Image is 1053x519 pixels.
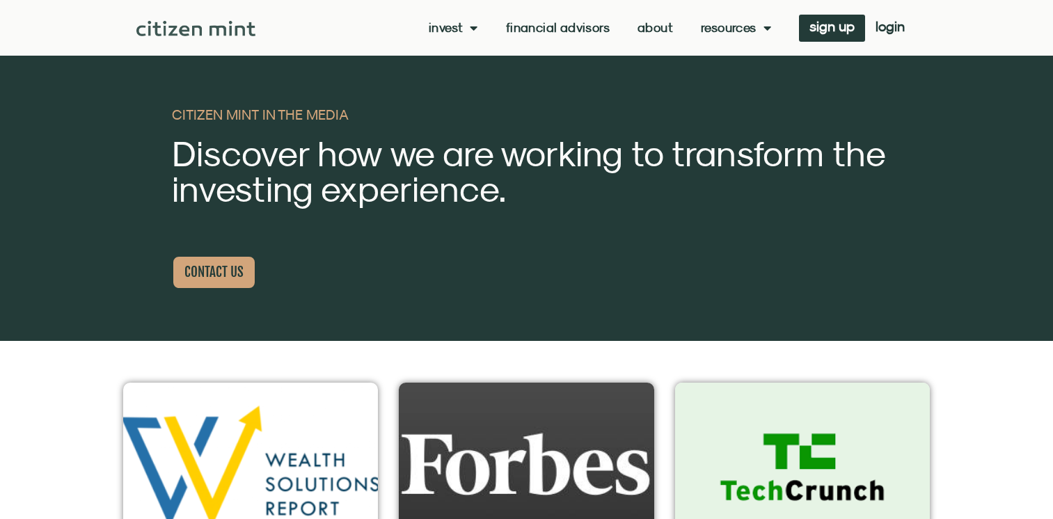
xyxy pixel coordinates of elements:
img: Citizen Mint [136,21,255,36]
a: sign up [799,15,865,42]
a: Resources [701,21,771,35]
a: CONTACT US [172,255,256,289]
nav: Menu [429,21,771,35]
b: CITIZEN MINT IN THE MEDIA [172,106,349,122]
h2: Discover how we are working to transform the investing experience. [172,136,937,207]
a: Invest [429,21,478,35]
span: CONTACT US [184,264,244,281]
a: About [638,21,673,35]
span: login [876,22,905,31]
span: sign up [809,22,855,31]
a: Financial Advisors [506,21,610,35]
a: login [865,15,915,42]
